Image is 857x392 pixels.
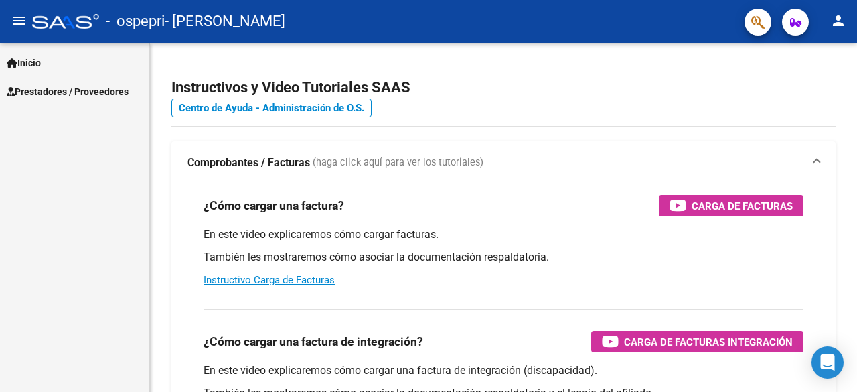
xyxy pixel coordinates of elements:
span: (haga click aquí para ver los tutoriales) [313,155,483,170]
h2: Instructivos y Video Tutoriales SAAS [171,75,836,101]
span: Prestadores / Proveedores [7,84,129,99]
button: Carga de Facturas Integración [591,331,803,352]
h3: ¿Cómo cargar una factura de integración? [204,332,423,351]
mat-icon: menu [11,13,27,29]
span: - ospepri [106,7,165,36]
button: Carga de Facturas [659,195,803,216]
div: Open Intercom Messenger [811,346,844,379]
a: Centro de Ayuda - Administración de O.S. [171,99,372,117]
span: Carga de Facturas [692,198,793,214]
p: En este video explicaremos cómo cargar una factura de integración (discapacidad). [204,363,803,378]
span: Inicio [7,56,41,70]
span: - [PERSON_NAME] [165,7,285,36]
p: En este video explicaremos cómo cargar facturas. [204,227,803,242]
strong: Comprobantes / Facturas [187,155,310,170]
mat-icon: person [830,13,846,29]
mat-expansion-panel-header: Comprobantes / Facturas (haga click aquí para ver los tutoriales) [171,141,836,184]
span: Carga de Facturas Integración [624,334,793,350]
h3: ¿Cómo cargar una factura? [204,196,344,215]
a: Instructivo Carga de Facturas [204,274,335,286]
p: También les mostraremos cómo asociar la documentación respaldatoria. [204,250,803,265]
